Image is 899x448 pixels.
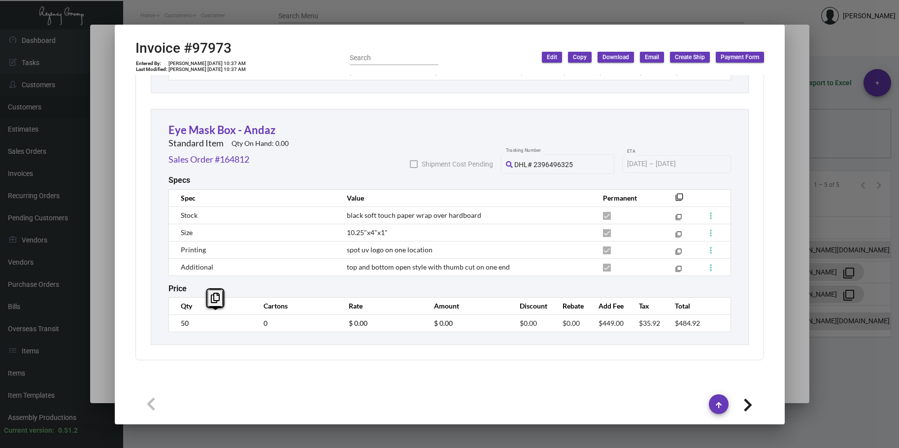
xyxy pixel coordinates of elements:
[168,284,187,293] h2: Price
[347,228,388,237] span: 10.25"x4"x1"
[168,153,249,166] a: Sales Order #164812
[721,53,759,62] span: Payment Form
[347,245,433,254] span: spot uv logo on one location
[640,52,664,63] button: Email
[553,297,589,314] th: Rebate
[716,52,764,63] button: Payment Form
[665,297,705,314] th: Total
[254,297,339,314] th: Cartons
[347,211,481,219] span: black soft touch paper wrap over hardboard
[639,319,660,327] span: $35.92
[211,293,220,303] i: Copy
[181,245,206,254] span: Printing
[337,189,593,207] th: Value
[599,68,624,76] span: $400.00
[135,61,168,67] td: Entered By:
[670,52,710,63] button: Create Ship
[675,53,705,62] span: Create Ship
[602,53,629,62] span: Download
[4,425,54,436] div: Current version:
[58,425,78,436] div: 0.51.2
[168,297,254,314] th: Qty
[520,68,537,76] span: $0.00
[547,53,557,62] span: Edit
[563,319,580,327] span: $0.00
[573,53,587,62] span: Copy
[629,297,665,314] th: Tax
[181,263,213,271] span: Additional
[232,139,289,148] h2: Qty On Hand: 0.00
[339,297,424,314] th: Rate
[675,233,682,240] mat-icon: filter_none
[656,160,703,168] input: End date
[168,123,275,137] a: Eye Mask Box - Andaz
[675,196,683,204] mat-icon: filter_none
[598,52,634,63] button: Download
[675,216,682,222] mat-icon: filter_none
[168,189,337,207] th: Spec
[347,263,510,271] span: top and bottom open style with thumb cut on one end
[168,67,246,72] td: [PERSON_NAME] [DATE] 10:37 AM
[181,228,193,237] span: Size
[645,53,659,62] span: Email
[568,52,592,63] button: Copy
[639,68,660,76] span: $32.00
[168,175,190,185] h2: Specs
[599,319,624,327] span: $449.00
[593,189,661,207] th: Permanent
[589,297,629,314] th: Add Fee
[563,68,580,76] span: $0.00
[510,297,553,314] th: Discount
[542,52,562,63] button: Edit
[168,61,246,67] td: [PERSON_NAME] [DATE] 10:37 AM
[424,297,509,314] th: Amount
[181,211,198,219] span: Stock
[675,319,700,327] span: $484.92
[675,268,682,274] mat-icon: filter_none
[135,40,232,57] h2: Invoice #97973
[675,68,700,76] span: $432.00
[649,160,654,168] span: –
[675,250,682,257] mat-icon: filter_none
[168,138,224,149] h2: Standard Item
[422,158,493,170] span: Shipment Cost Pending
[627,160,647,168] input: Start date
[514,161,573,169] span: DHL# 2396496325
[135,67,168,72] td: Last Modified:
[520,319,537,327] span: $0.00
